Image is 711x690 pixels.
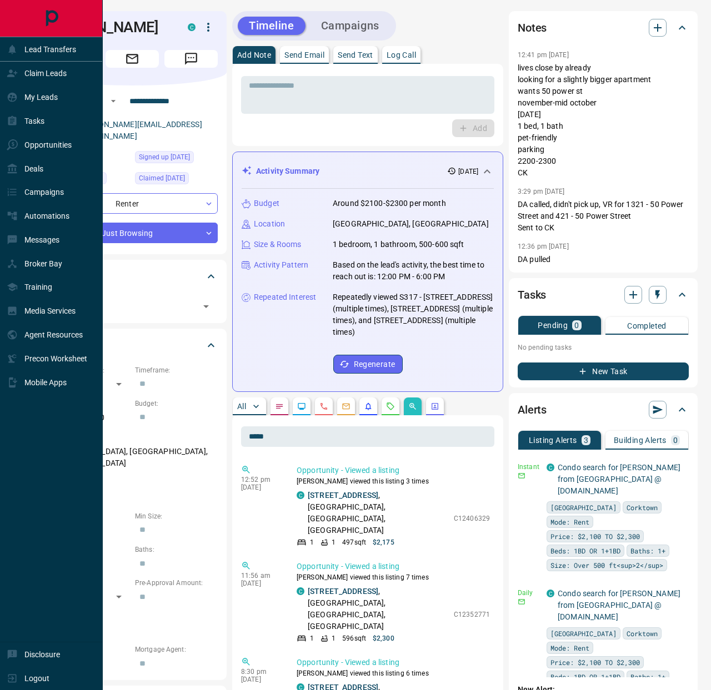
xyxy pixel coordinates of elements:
[614,436,667,444] p: Building Alerts
[518,199,689,234] p: DA called, didn't pick up, VR for 1321 - 50 Power Street and 421 - 50 Power Street Sent to CK
[627,628,658,639] span: Corktown
[550,671,620,682] span: Beds: 1BD OR 1+1BD
[188,23,196,31] div: condos.ca
[518,598,525,606] svg: Email
[135,511,218,521] p: Min Size:
[297,668,490,678] p: [PERSON_NAME] viewed this listing 6 times
[408,402,417,411] svg: Opportunities
[297,491,304,499] div: condos.ca
[135,545,218,555] p: Baths:
[550,502,617,513] span: [GEOGRAPHIC_DATA]
[373,633,394,643] p: $2,300
[241,668,280,676] p: 8:30 pm
[284,51,324,59] p: Send Email
[333,239,464,250] p: 1 bedroom, 1 bathroom, 500-600 sqft
[135,578,218,588] p: Pre-Approval Amount:
[254,291,316,303] p: Repeated Interest
[332,633,336,643] p: 1
[310,633,314,643] p: 1
[275,402,284,411] svg: Notes
[364,402,373,411] svg: Listing Alerts
[333,355,403,374] button: Regenerate
[550,657,640,668] span: Price: $2,100 TO $2,300
[47,432,218,442] p: Areas Searched:
[237,51,271,59] p: Add Note
[319,402,328,411] svg: Calls
[310,17,390,35] button: Campaigns
[297,465,490,476] p: Opportunity - Viewed a listing
[518,19,547,37] h2: Notes
[241,676,280,683] p: [DATE]
[387,51,416,59] p: Log Call
[547,464,554,471] div: condos.ca
[550,545,620,556] span: Beds: 1BD OR 1+1BD
[518,462,540,472] p: Instant
[308,586,448,632] p: , [GEOGRAPHIC_DATA], [GEOGRAPHIC_DATA], [GEOGRAPHIC_DATA]
[106,50,159,68] span: Email
[458,167,478,177] p: [DATE]
[529,436,577,444] p: Listing Alerts
[308,490,448,536] p: , [GEOGRAPHIC_DATA], [GEOGRAPHIC_DATA], [GEOGRAPHIC_DATA]
[297,657,490,668] p: Opportunity - Viewed a listing
[241,572,280,580] p: 11:56 am
[518,362,689,380] button: New Task
[47,18,171,36] h1: [PERSON_NAME]
[558,589,680,621] a: Condo search for [PERSON_NAME] from [GEOGRAPHIC_DATA] @ [DOMAIN_NAME]
[139,152,190,163] span: Signed up [DATE]
[47,611,218,621] p: Credit Score:
[333,259,494,283] p: Based on the lead's activity, the best time to reach out is: 12:00 PM - 6:00 PM
[550,531,640,542] span: Price: $2,100 TO $2,300
[47,193,218,214] div: Renter
[332,537,336,547] p: 1
[518,62,689,179] p: lives close by already looking for a slightly bigger apartment wants 50 power st november-mid oct...
[673,436,678,444] p: 0
[342,633,366,643] p: 596 sqft
[238,17,306,35] button: Timeline
[139,173,185,184] span: Claimed [DATE]
[550,628,617,639] span: [GEOGRAPHIC_DATA]
[297,561,490,572] p: Opportunity - Viewed a listing
[518,339,689,356] p: No pending tasks
[47,442,218,472] p: [GEOGRAPHIC_DATA], [GEOGRAPHIC_DATA], [GEOGRAPHIC_DATA]
[630,671,665,682] span: Baths: 1+
[342,537,366,547] p: 497 sqft
[518,401,547,419] h2: Alerts
[241,476,280,483] p: 12:52 pm
[135,365,218,375] p: Timeframe:
[164,50,218,68] span: Message
[333,198,446,209] p: Around $2100-$2300 per month
[297,402,306,411] svg: Lead Browsing Activity
[386,402,395,411] svg: Requests
[135,151,218,167] div: Mon Sep 01 2025
[254,239,302,250] p: Size & Rooms
[310,537,314,547] p: 1
[254,259,308,271] p: Activity Pattern
[627,322,667,330] p: Completed
[297,572,490,582] p: [PERSON_NAME] viewed this listing 7 times
[308,587,378,596] a: [STREET_ADDRESS]
[454,610,490,620] p: C12352771
[430,402,439,411] svg: Agent Actions
[558,463,680,495] a: Condo search for [PERSON_NAME] from [GEOGRAPHIC_DATA] @ [DOMAIN_NAME]
[242,161,494,182] div: Activity Summary[DATE]
[373,537,394,547] p: $2,175
[454,513,490,523] p: C12406329
[135,644,218,654] p: Mortgage Agent:
[308,491,378,500] a: [STREET_ADDRESS]
[630,545,665,556] span: Baths: 1+
[550,642,589,653] span: Mode: Rent
[135,399,218,409] p: Budget:
[518,588,540,598] p: Daily
[241,580,280,587] p: [DATE]
[550,516,589,527] span: Mode: Rent
[47,332,218,359] div: Criteria
[297,476,490,486] p: [PERSON_NAME] viewed this listing 3 times
[77,120,202,140] a: [PERSON_NAME][EMAIL_ADDRESS][DOMAIN_NAME]
[518,286,546,304] h2: Tasks
[338,51,373,59] p: Send Text
[333,291,494,338] p: Repeatedly viewed S317 - [STREET_ADDRESS] (multiple times), [STREET_ADDRESS] (multiple times), an...
[342,402,351,411] svg: Emails
[237,402,246,410] p: All
[538,321,568,329] p: Pending
[518,51,569,59] p: 12:41 pm [DATE]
